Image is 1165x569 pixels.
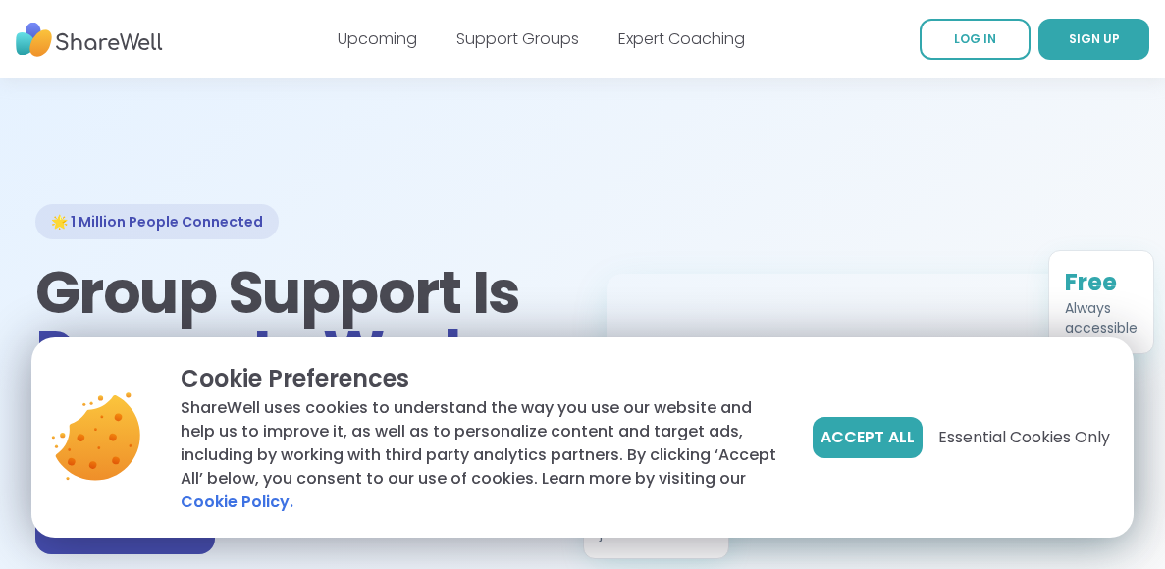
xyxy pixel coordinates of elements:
[954,30,996,47] span: LOG IN
[1065,267,1138,298] div: Free
[181,491,293,514] a: Cookie Policy.
[338,27,417,50] a: Upcoming
[813,417,923,458] button: Accept All
[35,310,480,392] span: Proven to Work
[920,19,1031,60] a: LOG IN
[35,204,279,239] div: 🌟 1 Million People Connected
[821,426,915,449] span: Accept All
[181,396,781,514] p: ShareWell uses cookies to understand the way you use our website and help us to improve it, as we...
[938,426,1110,449] span: Essential Cookies Only
[1065,298,1138,337] div: Always accessible
[600,503,713,543] div: Feel better after just one session
[1069,30,1120,47] span: SIGN UP
[16,13,163,67] img: ShareWell Nav Logo
[618,27,745,50] a: Expert Coaching
[1038,19,1149,60] a: SIGN UP
[181,361,781,396] p: Cookie Preferences
[456,27,579,50] a: Support Groups
[35,263,559,381] h1: Group Support Is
